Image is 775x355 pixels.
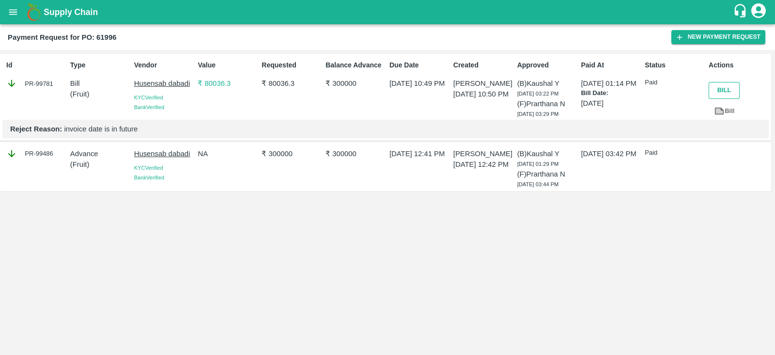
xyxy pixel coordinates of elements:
[262,78,322,89] p: ₹ 80036.3
[517,78,577,89] p: (B) Kaushal Y
[8,33,116,41] b: Payment Request for PO: 61996
[453,89,513,99] p: [DATE] 10:50 PM
[645,60,705,70] p: Status
[70,148,130,159] p: Advance
[389,60,449,70] p: Due Date
[70,89,130,99] p: ( Fruit )
[581,89,641,98] p: Bill Date:
[517,98,577,109] p: (F) Prarthana N
[134,148,194,159] p: Husensab dabadi
[709,103,740,120] a: Bill
[24,2,44,22] img: logo
[709,60,769,70] p: Actions
[325,78,386,89] p: ₹ 300000
[262,60,322,70] p: Requested
[134,165,163,171] span: KYC Verified
[733,3,750,21] div: customer-support
[262,148,322,159] p: ₹ 300000
[517,148,577,159] p: (B) Kaushal Y
[581,148,641,159] p: [DATE] 03:42 PM
[134,175,164,180] span: Bank Verified
[517,60,577,70] p: Approved
[70,78,130,89] p: Bill
[10,124,761,134] p: invoice date is in future
[645,148,705,158] p: Paid
[453,159,513,170] p: [DATE] 12:42 PM
[517,181,559,187] span: [DATE] 03:44 PM
[6,148,66,159] div: PR-99486
[134,60,194,70] p: Vendor
[709,82,740,99] button: Bill
[389,148,449,159] p: [DATE] 12:41 PM
[325,60,386,70] p: Balance Advance
[750,2,767,22] div: account of current user
[389,78,449,89] p: [DATE] 10:49 PM
[517,111,559,117] span: [DATE] 03:29 PM
[453,78,513,89] p: [PERSON_NAME]
[2,1,24,23] button: open drawer
[581,60,641,70] p: Paid At
[44,5,733,19] a: Supply Chain
[517,91,559,97] span: [DATE] 03:22 PM
[134,95,163,100] span: KYC Verified
[198,148,258,159] p: NA
[44,7,98,17] b: Supply Chain
[581,98,641,109] p: [DATE]
[198,60,258,70] p: Value
[453,60,513,70] p: Created
[645,78,705,87] p: Paid
[6,60,66,70] p: Id
[517,161,559,167] span: [DATE] 01:29 PM
[517,169,577,179] p: (F) Prarthana N
[671,30,765,44] button: New Payment Request
[581,78,641,89] p: [DATE] 01:14 PM
[198,78,258,89] p: ₹ 80036.3
[134,104,164,110] span: Bank Verified
[453,148,513,159] p: [PERSON_NAME]
[70,60,130,70] p: Type
[70,159,130,170] p: ( Fruit )
[6,78,66,89] div: PR-99781
[10,125,62,133] b: Reject Reason:
[325,148,386,159] p: ₹ 300000
[134,78,194,89] p: Husensab dabadi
